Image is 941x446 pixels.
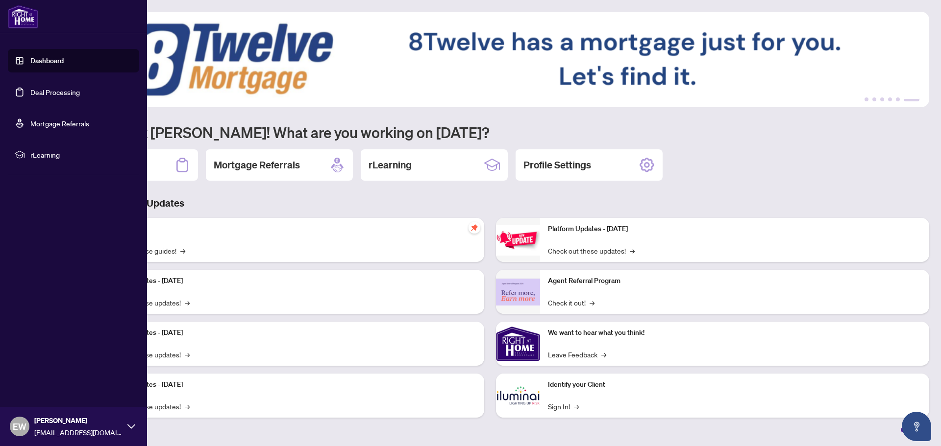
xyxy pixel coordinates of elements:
[103,328,476,338] p: Platform Updates - [DATE]
[548,349,606,360] a: Leave Feedback→
[548,401,579,412] a: Sign In!→
[51,12,929,107] img: Slide 5
[34,415,123,426] span: [PERSON_NAME]
[185,349,190,360] span: →
[496,225,540,256] img: Platform Updates - June 23, 2025
[30,119,89,128] a: Mortgage Referrals
[34,427,123,438] span: [EMAIL_ADDRESS][DOMAIN_NAME]
[548,297,594,308] a: Check it out!→
[185,401,190,412] span: →
[496,279,540,305] img: Agent Referral Program
[30,88,80,96] a: Deal Processing
[630,245,635,256] span: →
[30,56,64,65] a: Dashboard
[865,97,868,101] button: 1
[496,374,540,418] img: Identify your Client
[469,222,480,234] span: pushpin
[888,97,892,101] button: 4
[185,297,190,308] span: →
[548,276,921,286] p: Agent Referral Program
[103,276,476,286] p: Platform Updates - [DATE]
[369,158,412,172] h2: rLearning
[523,158,591,172] h2: Profile Settings
[180,245,185,256] span: →
[103,379,476,390] p: Platform Updates - [DATE]
[872,97,876,101] button: 2
[548,379,921,390] p: Identify your Client
[51,196,929,210] h3: Brokerage & Industry Updates
[13,420,26,433] span: EW
[30,149,132,160] span: rLearning
[601,349,606,360] span: →
[8,5,38,28] img: logo
[902,412,931,441] button: Open asap
[103,224,476,235] p: Self-Help
[214,158,300,172] h2: Mortgage Referrals
[904,97,919,101] button: 6
[880,97,884,101] button: 3
[496,322,540,366] img: We want to hear what you think!
[548,328,921,338] p: We want to hear what you think!
[896,97,900,101] button: 5
[590,297,594,308] span: →
[548,245,635,256] a: Check out these updates!→
[548,224,921,235] p: Platform Updates - [DATE]
[51,123,929,141] h1: Welcome back [PERSON_NAME]! What are you working on [DATE]?
[574,401,579,412] span: →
